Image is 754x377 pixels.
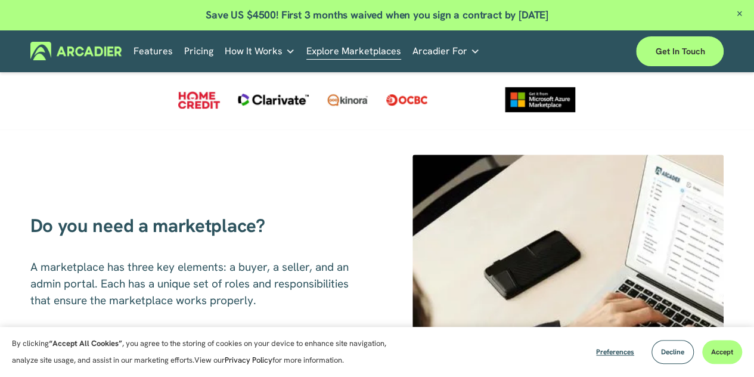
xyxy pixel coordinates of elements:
span: How It Works [225,43,283,60]
a: Privacy Policy [225,355,272,365]
a: Pricing [184,42,213,60]
strong: “Accept All Cookies” [49,338,122,348]
a: folder dropdown [225,42,295,60]
button: Preferences [587,340,643,364]
a: Get in touch [636,36,724,66]
img: Arcadier [30,42,122,60]
span: Decline [661,347,684,357]
span: Arcadier For [412,43,467,60]
span: Preferences [596,347,634,357]
p: By clicking , you agree to the storing of cookies on your device to enhance site navigation, anal... [12,335,399,369]
span: A marketplace has three key elements: a buyer, a seller, and an admin portal. Each has a unique s... [30,259,352,308]
a: Features [134,42,173,60]
a: Explore Marketplaces [306,42,401,60]
span: Do you need a marketplace? [30,214,265,237]
button: Decline [651,340,694,364]
iframe: Chat Widget [694,320,754,377]
a: folder dropdown [412,42,480,60]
